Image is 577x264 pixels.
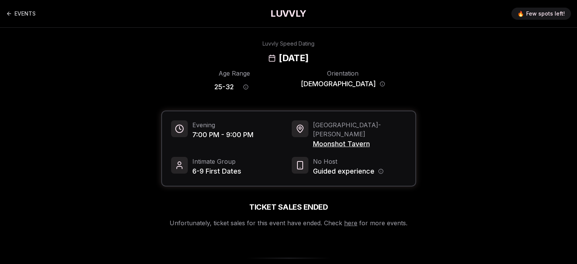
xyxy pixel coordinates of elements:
span: Evening [192,120,253,130]
span: 7:00 PM - 9:00 PM [192,130,253,140]
span: No Host [313,157,384,166]
a: LUVVLY [270,8,306,20]
h2: [DATE] [279,52,308,64]
span: [GEOGRAPHIC_DATA] - [PERSON_NAME] [313,120,406,139]
div: Age Range [192,69,277,78]
span: Guided experience [313,166,374,177]
a: Back to events [6,6,36,21]
span: 6-9 First Dates [192,166,241,177]
p: Unfortunately, ticket sales for this event have ended. Check for more events. [170,218,407,228]
a: here [344,219,357,227]
h2: Ticket Sales Ended [249,202,328,212]
div: Luvvly Speed Dating [263,40,314,47]
button: Age range information [237,79,254,95]
span: Moonshot Tavern [313,139,406,149]
button: Orientation information [380,81,385,87]
button: Host information [378,169,384,174]
span: 25 - 32 [214,82,234,92]
span: 🔥 [517,10,524,17]
span: [DEMOGRAPHIC_DATA] [301,79,376,89]
span: Intimate Group [192,157,241,166]
div: Orientation [301,69,385,78]
span: Few spots left! [526,10,565,17]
